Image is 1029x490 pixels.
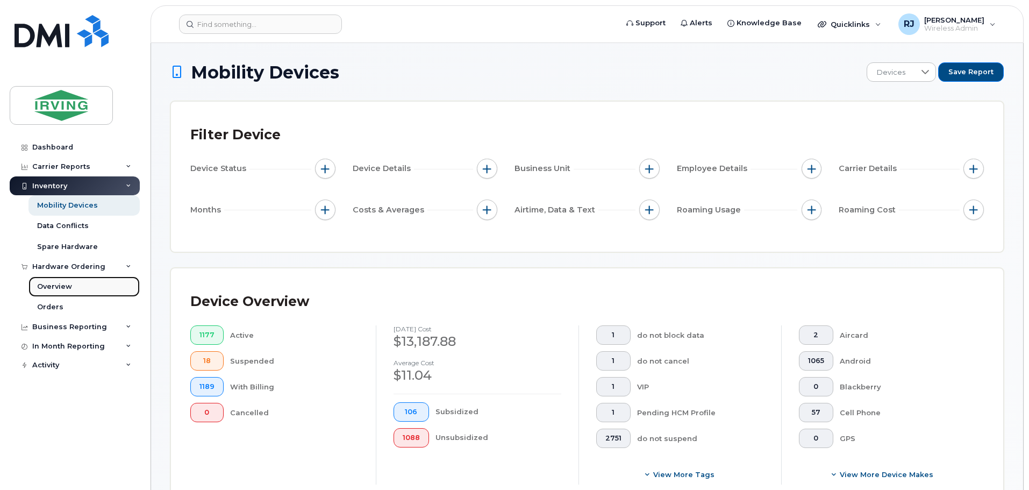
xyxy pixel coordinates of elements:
[394,402,429,422] button: 106
[190,204,224,216] span: Months
[596,403,631,422] button: 1
[191,63,339,82] span: Mobility Devices
[190,163,249,174] span: Device Status
[596,377,631,396] button: 1
[840,325,967,345] div: Aircard
[435,428,562,448] div: Unsubsidized
[799,325,833,345] button: 2
[808,408,824,417] span: 57
[394,325,561,332] h4: [DATE] cost
[677,204,744,216] span: Roaming Usage
[394,366,561,385] div: $11.04
[596,429,631,448] button: 2751
[190,121,281,149] div: Filter Device
[230,403,359,422] div: Cancelled
[394,428,429,448] button: 1088
[637,429,764,448] div: do not suspend
[605,382,621,391] span: 1
[808,434,824,443] span: 0
[514,163,574,174] span: Business Unit
[637,403,764,422] div: Pending HCM Profile
[808,382,824,391] span: 0
[799,465,967,485] button: View More Device Makes
[808,331,824,339] span: 2
[605,357,621,365] span: 1
[199,331,215,339] span: 1177
[799,351,833,371] button: 1065
[199,357,215,365] span: 18
[190,351,224,371] button: 18
[799,429,833,448] button: 0
[230,351,359,371] div: Suspended
[799,377,833,396] button: 0
[394,359,561,366] h4: Average cost
[653,470,714,480] span: View more tags
[190,325,224,345] button: 1177
[867,63,915,82] span: Devices
[199,408,215,417] span: 0
[435,402,562,422] div: Subsidized
[840,351,967,371] div: Android
[403,408,420,416] span: 106
[596,465,764,485] button: View more tags
[596,351,631,371] button: 1
[230,377,359,396] div: With Billing
[637,377,764,396] div: VIP
[840,429,967,448] div: GPS
[353,204,427,216] span: Costs & Averages
[190,377,224,396] button: 1189
[948,67,994,77] span: Save Report
[403,434,420,442] span: 1088
[514,204,598,216] span: Airtime, Data & Text
[637,351,764,371] div: do not cancel
[190,288,309,316] div: Device Overview
[190,403,224,422] button: 0
[637,325,764,345] div: do not block data
[677,163,751,174] span: Employee Details
[839,204,899,216] span: Roaming Cost
[808,357,824,365] span: 1065
[840,470,933,480] span: View More Device Makes
[839,163,900,174] span: Carrier Details
[799,403,833,422] button: 57
[605,408,621,417] span: 1
[840,403,967,422] div: Cell Phone
[394,332,561,351] div: $13,187.88
[840,377,967,396] div: Blackberry
[938,62,1004,82] button: Save Report
[353,163,414,174] span: Device Details
[605,434,621,443] span: 2751
[596,325,631,345] button: 1
[230,325,359,345] div: Active
[199,382,215,391] span: 1189
[605,331,621,339] span: 1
